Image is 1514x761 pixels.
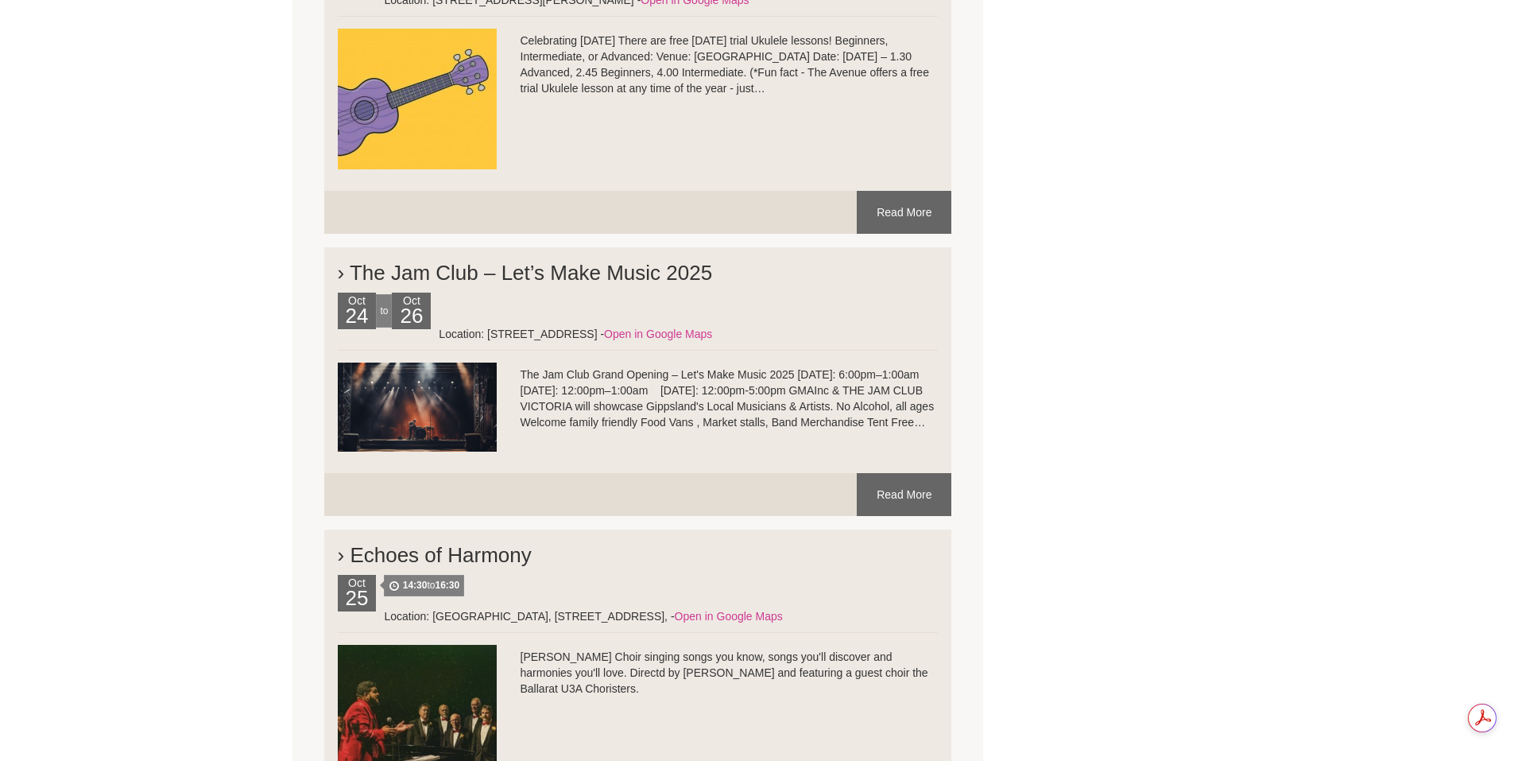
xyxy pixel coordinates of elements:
[338,363,497,452] img: Screenshot_2025-10-02_at_11.01.25%E2%80%AFAM.png
[338,245,939,293] h2: › The Jam Club – Let’s Make Music 2025
[338,527,939,575] h2: › Echoes of Harmony
[338,649,939,697] p: [PERSON_NAME] Choir singing songs you know, songs you'll discover and harmonies you'll love. Dire...
[338,575,377,612] div: Oct
[338,29,497,169] img: ukulele.jpg
[376,294,392,328] div: to
[384,575,464,596] span: to
[338,367,939,430] p: The Jam Club Grand Opening – Let's Make Music 2025 [DATE]: 6:00pm–1:00am [DATE]: 12:00pm–1:00am [...
[604,328,712,340] a: Open in Google Maps
[675,610,783,623] a: Open in Google Maps
[338,293,377,329] div: Oct
[338,608,939,624] div: Location: [GEOGRAPHIC_DATA], [STREET_ADDRESS], -
[342,309,373,329] h2: 24
[857,191,951,234] a: Read More
[342,591,373,612] h2: 25
[396,309,427,329] h2: 26
[403,580,428,591] strong: 14:30
[392,293,431,329] div: Oct
[435,580,459,591] strong: 16:30
[857,473,951,516] a: Read More
[338,326,939,342] div: Location: [STREET_ADDRESS] -
[338,33,939,96] p: Celebrating [DATE] There are free [DATE] trial Ukulele lessons! Beginners, Intermediate, or Advan...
